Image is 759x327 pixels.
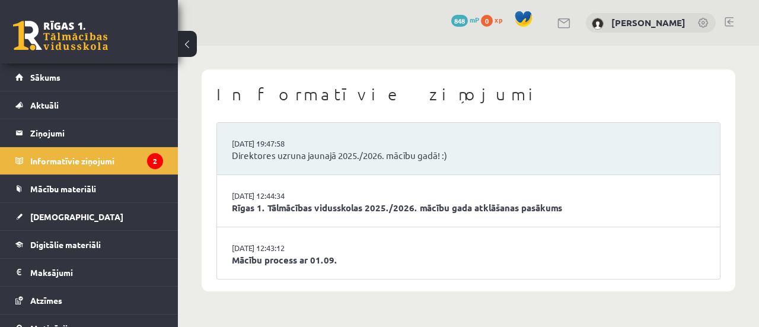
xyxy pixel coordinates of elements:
a: Ziņojumi [15,119,163,147]
a: Mācību process ar 01.09. [232,253,705,267]
a: 0 xp [481,15,508,24]
legend: Informatīvie ziņojumi [30,147,163,174]
img: Lera Panteviča [592,18,604,30]
a: Rīgas 1. Tālmācības vidusskolas 2025./2026. mācību gada atklāšanas pasākums [232,201,705,215]
a: Maksājumi [15,259,163,286]
a: Aktuāli [15,91,163,119]
span: Digitālie materiāli [30,239,101,250]
span: 0 [481,15,493,27]
span: Atzīmes [30,295,62,306]
span: xp [495,15,502,24]
span: 848 [451,15,468,27]
a: Digitālie materiāli [15,231,163,258]
h1: Informatīvie ziņojumi [216,84,720,104]
a: [DEMOGRAPHIC_DATA] [15,203,163,230]
a: [DATE] 12:44:34 [232,190,321,202]
a: Atzīmes [15,287,163,314]
a: Sākums [15,64,163,91]
a: Mācību materiāli [15,175,163,202]
a: [DATE] 19:47:58 [232,138,321,150]
a: Direktores uzruna jaunajā 2025./2026. mācību gadā! :) [232,149,705,163]
i: 2 [147,153,163,169]
legend: Maksājumi [30,259,163,286]
a: [PERSON_NAME] [611,17,685,28]
span: Mācību materiāli [30,183,96,194]
legend: Ziņojumi [30,119,163,147]
span: mP [470,15,479,24]
a: Informatīvie ziņojumi2 [15,147,163,174]
a: [DATE] 12:43:12 [232,242,321,254]
span: [DEMOGRAPHIC_DATA] [30,211,123,222]
a: 848 mP [451,15,479,24]
span: Sākums [30,72,60,82]
span: Aktuāli [30,100,59,110]
a: Rīgas 1. Tālmācības vidusskola [13,21,108,50]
